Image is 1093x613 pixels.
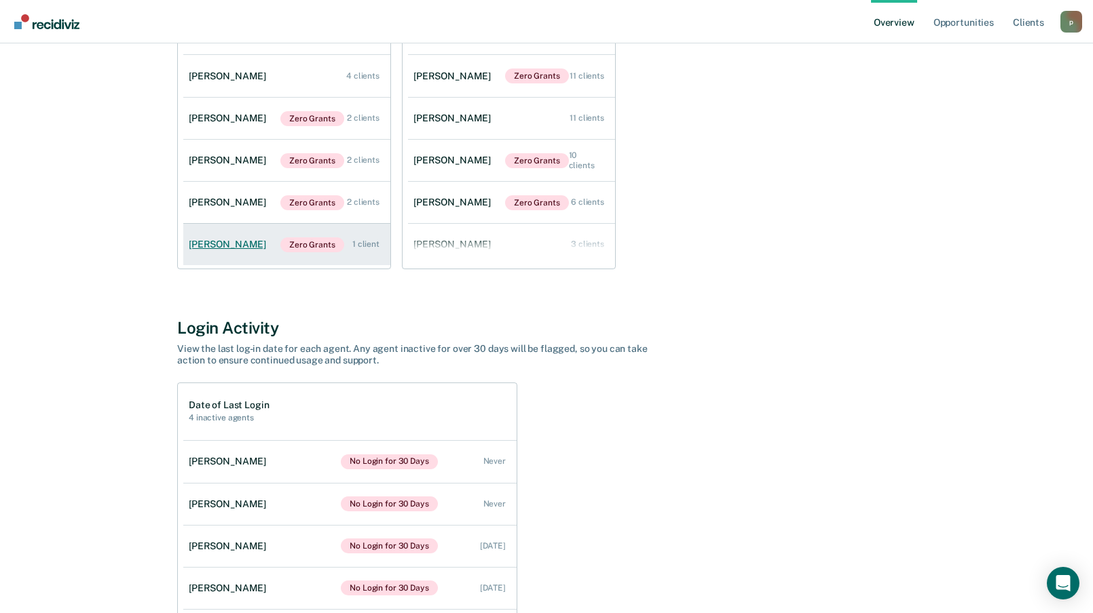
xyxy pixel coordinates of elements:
[408,137,615,184] a: [PERSON_NAME]Zero Grants 10 clients
[505,195,569,210] span: Zero Grants
[183,441,517,483] a: [PERSON_NAME]No Login for 30 Days Never
[183,98,390,140] a: [PERSON_NAME]Zero Grants 2 clients
[347,197,379,207] div: 2 clients
[183,57,390,96] a: [PERSON_NAME] 4 clients
[571,239,604,249] div: 3 clients
[480,583,506,593] div: [DATE]
[408,99,615,138] a: [PERSON_NAME] 11 clients
[408,55,615,97] a: [PERSON_NAME]Zero Grants 11 clients
[280,195,344,210] span: Zero Grants
[413,71,496,82] div: [PERSON_NAME]
[346,71,379,81] div: 4 clients
[341,538,438,553] span: No Login for 30 Days
[183,483,517,525] a: [PERSON_NAME]No Login for 30 Days Never
[408,182,615,224] a: [PERSON_NAME]Zero Grants 6 clients
[189,498,272,510] div: [PERSON_NAME]
[505,68,569,83] span: Zero Grants
[569,151,604,170] div: 10 clients
[341,454,438,469] span: No Login for 30 Days
[570,71,604,81] div: 11 clients
[189,456,272,467] div: [PERSON_NAME]
[14,14,79,29] img: Recidiviz
[1047,567,1079,599] div: Open Intercom Messenger
[183,525,517,567] a: [PERSON_NAME]No Login for 30 Days [DATE]
[177,318,916,338] div: Login Activity
[280,237,344,252] span: Zero Grants
[189,197,272,208] div: [PERSON_NAME]
[413,197,496,208] div: [PERSON_NAME]
[189,582,272,594] div: [PERSON_NAME]
[341,496,438,511] span: No Login for 30 Days
[413,239,496,250] div: [PERSON_NAME]
[408,225,615,264] a: [PERSON_NAME] 3 clients
[352,239,379,249] div: 1 client
[480,541,506,551] div: [DATE]
[183,182,390,224] a: [PERSON_NAME]Zero Grants 2 clients
[189,540,272,552] div: [PERSON_NAME]
[483,499,506,509] div: Never
[1060,11,1082,33] div: p
[570,113,604,123] div: 11 clients
[183,140,390,182] a: [PERSON_NAME]Zero Grants 2 clients
[280,153,344,168] span: Zero Grants
[505,153,569,168] span: Zero Grants
[189,113,272,124] div: [PERSON_NAME]
[177,343,652,366] div: View the last log-in date for each agent. Any agent inactive for over 30 days will be flagged, so...
[189,71,272,82] div: [PERSON_NAME]
[189,399,269,411] h1: Date of Last Login
[571,197,604,207] div: 6 clients
[189,239,272,250] div: [PERSON_NAME]
[183,224,390,266] a: [PERSON_NAME]Zero Grants 1 client
[183,567,517,609] a: [PERSON_NAME]No Login for 30 Days [DATE]
[1060,11,1082,33] button: Profile dropdown button
[483,456,506,466] div: Never
[347,155,379,165] div: 2 clients
[341,580,438,595] span: No Login for 30 Days
[280,111,344,126] span: Zero Grants
[189,413,269,422] h2: 4 inactive agents
[413,113,496,124] div: [PERSON_NAME]
[189,155,272,166] div: [PERSON_NAME]
[347,113,379,123] div: 2 clients
[413,155,496,166] div: [PERSON_NAME]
